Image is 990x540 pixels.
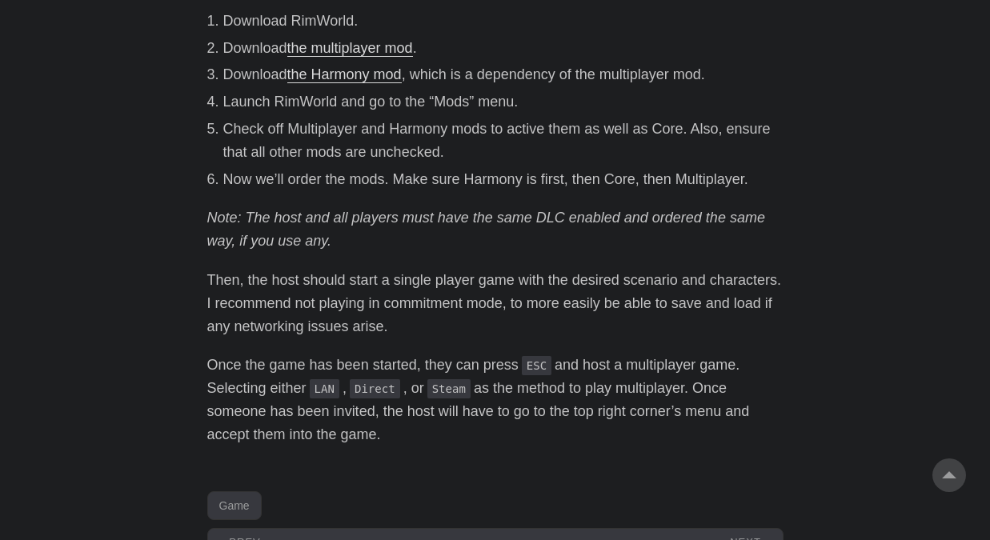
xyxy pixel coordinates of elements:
[932,458,966,492] a: go to top
[287,66,402,82] a: the Harmony mod
[207,210,765,249] em: Note: The host and all players must have the same DLC enabled and ordered the same way, if you us...
[223,37,784,60] li: Download .
[223,118,784,164] li: Check off Multiplayer and Harmony mods to active them as well as Core. Also, ensure that all othe...
[207,491,262,520] a: Game
[427,379,471,398] code: Steam
[207,354,784,446] p: Once the game has been started, they can press and host a multiplayer game. Selecting either , , ...
[207,269,784,338] p: Then, the host should start a single player game with the desired scenario and characters. I reco...
[223,63,784,86] li: Download , which is a dependency of the multiplayer mod.
[223,10,784,33] li: Download RimWorld.
[350,379,400,398] code: Direct
[287,40,413,56] a: the multiplayer mod
[522,356,551,375] code: ESC
[310,379,339,398] code: LAN
[223,90,784,114] li: Launch RimWorld and go to the “Mods” menu.
[223,168,784,191] li: Now we’ll order the mods. Make sure Harmony is first, then Core, then Multiplayer.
